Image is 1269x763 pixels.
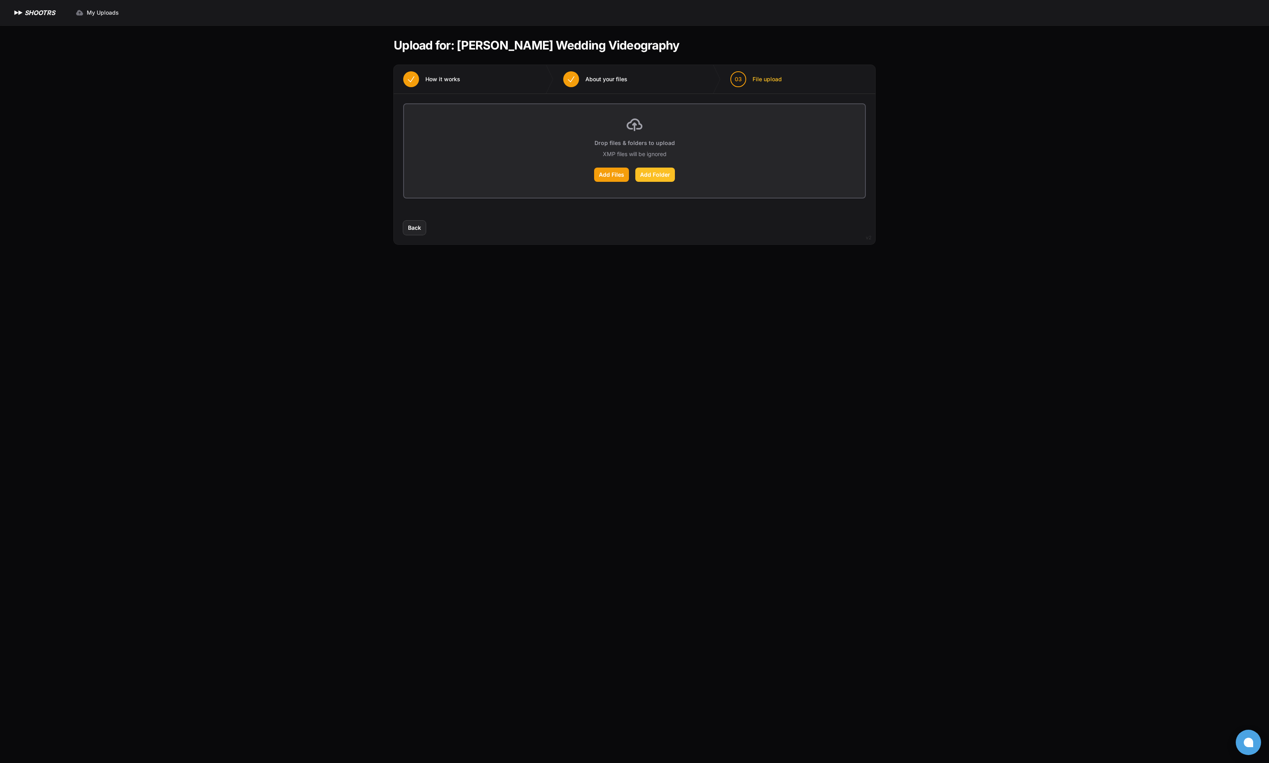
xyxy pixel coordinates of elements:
[721,65,791,93] button: 03 File upload
[594,168,629,182] label: Add Files
[603,150,667,158] p: XMP files will be ignored
[394,65,470,93] button: How it works
[408,224,421,232] span: Back
[635,168,675,182] label: Add Folder
[13,8,55,17] a: SHOOTRS SHOOTRS
[403,221,426,235] button: Back
[594,139,675,147] p: Drop files & folders to upload
[87,9,119,17] span: My Uploads
[71,6,124,20] a: My Uploads
[735,75,742,83] span: 03
[753,75,782,83] span: File upload
[554,65,637,93] button: About your files
[394,38,679,52] h1: Upload for: [PERSON_NAME] Wedding Videography
[1236,730,1261,755] button: Open chat window
[13,8,25,17] img: SHOOTRS
[866,233,871,242] div: v2
[25,8,55,17] h1: SHOOTRS
[425,75,460,83] span: How it works
[585,75,627,83] span: About your files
